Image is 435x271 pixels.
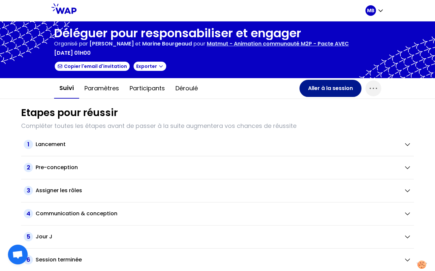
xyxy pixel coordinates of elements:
[367,7,374,14] p: MB
[24,255,33,264] span: 6
[36,140,66,148] h2: Lancement
[24,140,33,149] span: 1
[24,163,411,172] button: 2Pre-conception
[24,255,411,264] button: 6Session terminée
[8,245,28,264] div: Ouvrir le chat
[54,61,130,72] button: Copier l'email d'invitation
[24,163,33,172] span: 2
[24,209,411,218] button: 4Communication & conception
[54,27,349,40] h1: Déléguer pour responsabiliser et engager
[24,232,33,241] span: 5
[124,78,170,98] button: Participants
[299,80,361,97] button: Aller à la session
[24,186,411,195] button: 3Assigner les rôles
[133,61,167,72] button: Exporter
[79,78,124,98] button: Paramètres
[24,186,33,195] span: 3
[170,78,203,98] button: Déroulé
[54,40,88,48] p: Organisé par
[36,233,52,241] h2: Jour J
[365,5,384,16] button: MB
[89,40,134,47] span: [PERSON_NAME]
[89,40,192,48] p: et
[193,40,205,48] p: pour
[54,78,79,99] button: Suivi
[207,40,349,48] p: Matmut - Animation communauté M2P - Pacte AVEC
[24,209,33,218] span: 4
[36,210,117,218] h2: Communication & conception
[54,49,91,57] p: [DATE] 01h00
[24,140,411,149] button: 1Lancement
[21,107,118,119] h1: Etapes pour réussir
[24,232,411,241] button: 5Jour J
[36,256,82,264] h2: Session terminée
[36,187,82,195] h2: Assigner les rôles
[21,121,414,131] p: Compléter toutes les étapes avant de passer à la suite augmentera vos chances de réussite
[142,40,192,47] span: Marine Bourgeaud
[36,164,78,171] h2: Pre-conception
